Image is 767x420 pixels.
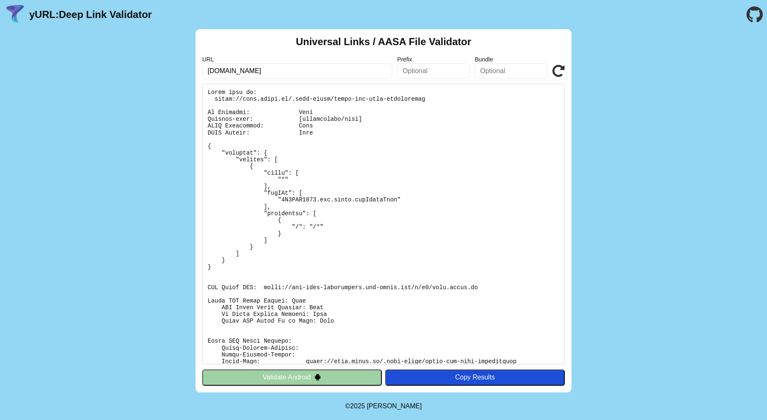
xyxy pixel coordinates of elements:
input: Required [202,64,392,79]
input: Optional [475,64,547,79]
h2: Universal Links / AASA File Validator [296,36,471,48]
label: URL [202,56,392,63]
div: Copy Results [389,374,561,381]
label: Prefix [397,56,470,63]
span: 2025 [350,402,365,410]
img: yURL Logo [4,4,26,25]
label: Bundle [475,56,547,63]
footer: © [345,392,422,420]
a: yURL:Deep Link Validator [29,9,152,20]
a: Michael Ibragimchayev's Personal Site [367,402,422,410]
input: Optional [397,64,470,79]
pre: Lorem ipsu do: sitam://cons.adipi.el/.sedd-eiusm/tempo-inc-utla-etdoloremag Al Enimadmi: Veni Qui... [202,84,565,364]
button: Validate Android [202,369,382,385]
button: Copy Results [385,369,565,385]
img: droidIcon.svg [314,374,321,381]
